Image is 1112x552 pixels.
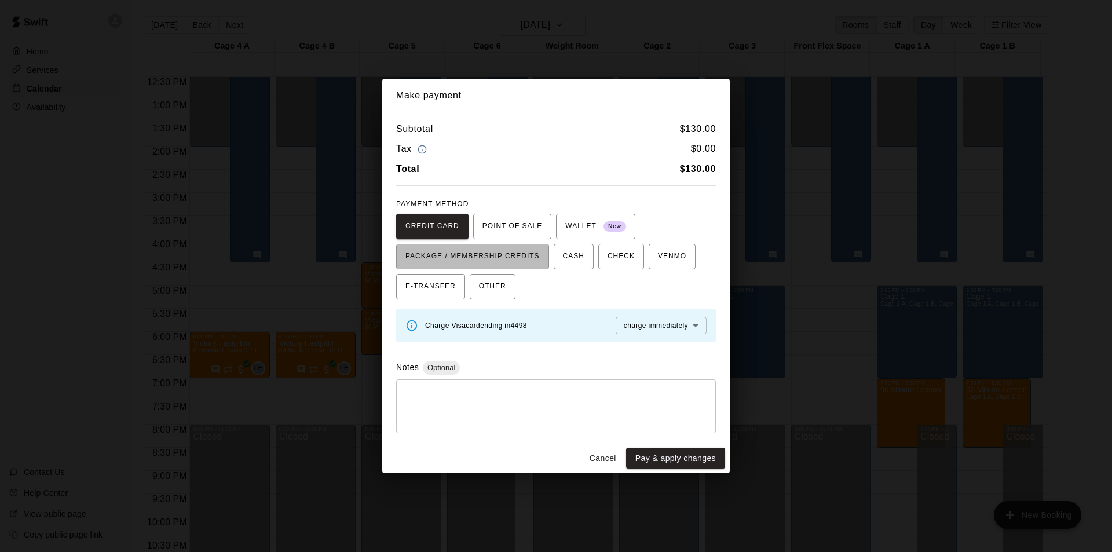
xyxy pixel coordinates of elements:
h6: $ 0.00 [691,141,716,157]
button: CASH [554,244,594,269]
button: OTHER [470,274,515,299]
span: E-TRANSFER [405,277,456,296]
span: charge immediately [624,321,688,330]
span: CHECK [608,247,635,266]
span: OTHER [479,277,506,296]
button: Cancel [584,448,621,469]
span: Charge Visa card ending in 4498 [425,321,527,330]
h6: $ 130.00 [680,122,716,137]
span: WALLET [565,217,626,236]
button: POINT OF SALE [473,214,551,239]
span: Optional [423,363,460,372]
button: CHECK [598,244,644,269]
h2: Make payment [382,79,730,112]
span: PAYMENT METHOD [396,200,469,208]
label: Notes [396,363,419,372]
span: CREDIT CARD [405,217,459,236]
b: Total [396,164,419,174]
button: WALLET New [556,214,635,239]
span: CASH [563,247,584,266]
button: CREDIT CARD [396,214,469,239]
h6: Tax [396,141,430,157]
b: $ 130.00 [680,164,716,174]
button: VENMO [649,244,696,269]
span: POINT OF SALE [482,217,542,236]
button: E-TRANSFER [396,274,465,299]
span: PACKAGE / MEMBERSHIP CREDITS [405,247,540,266]
span: New [603,219,626,235]
h6: Subtotal [396,122,433,137]
button: Pay & apply changes [626,448,725,469]
span: VENMO [658,247,686,266]
button: PACKAGE / MEMBERSHIP CREDITS [396,244,549,269]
